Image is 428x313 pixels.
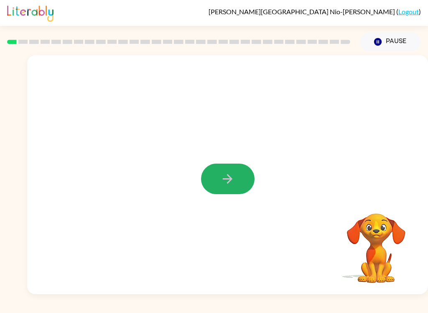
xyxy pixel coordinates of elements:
div: ( ) [209,8,421,15]
video: Your browser must support playing .mp4 files to use Literably. Please try using another browser. [334,200,418,284]
img: Literably [7,3,53,22]
button: Pause [360,32,421,51]
span: [PERSON_NAME][GEOGRAPHIC_DATA] Nio-[PERSON_NAME] [209,8,396,15]
a: Logout [398,8,419,15]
